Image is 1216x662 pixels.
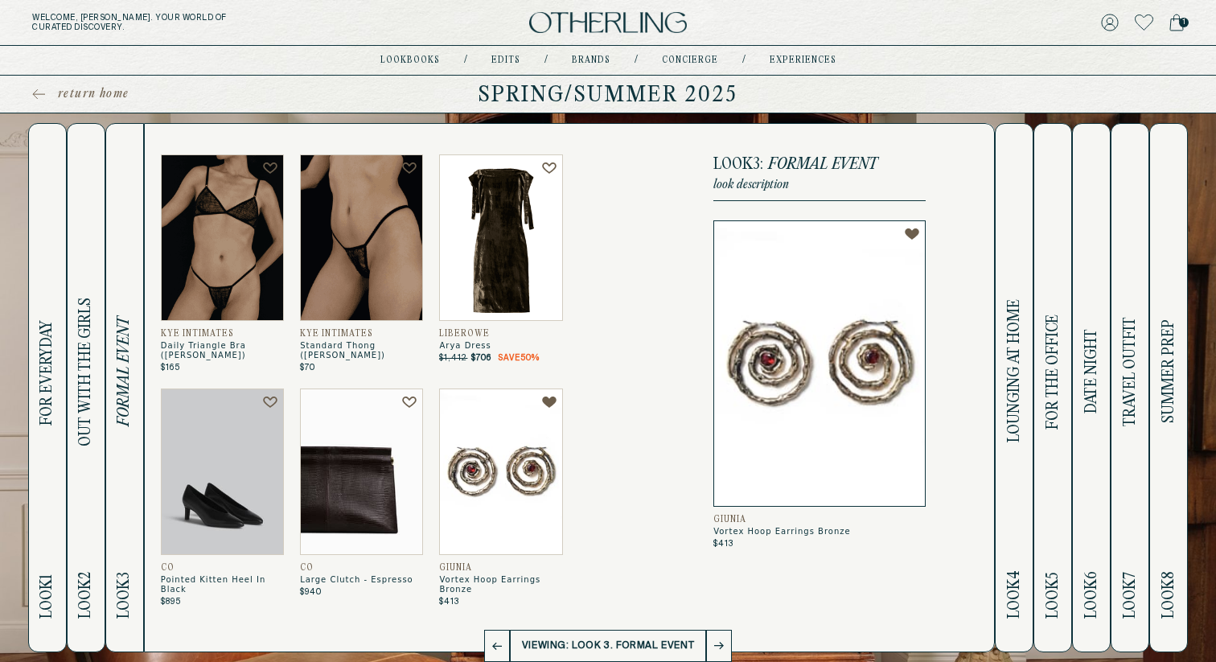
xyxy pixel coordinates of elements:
[510,638,706,654] p: Viewing: Look 3. FORMAL EVENT
[742,54,746,67] div: /
[161,363,180,372] span: $165
[1005,570,1024,619] span: Look 4
[32,13,378,32] h5: Welcome, [PERSON_NAME] . Your world of curated discovery.
[380,56,440,64] a: lookbooks
[38,574,56,619] span: Look 1
[713,220,926,507] img: VORTEX HOOP EARRINGS BRONZE
[300,389,423,555] img: Large Clutch - Espresso
[105,123,144,652] button: Look3FORMAL EVENT
[529,12,687,34] img: logo
[491,56,520,64] a: Edits
[1179,18,1189,27] span: 1
[300,341,423,360] span: Standard Thong ([PERSON_NAME])
[713,515,746,524] span: GIUNIA
[1082,330,1101,414] span: DATE NIGHT
[439,389,562,555] img: VORTEX HOOP EARRINGS BRONZE
[572,56,610,64] a: Brands
[161,575,284,594] span: Pointed Kitten Heel In Black
[713,156,763,173] span: Look 3 :
[439,575,562,594] span: Vortex Hoop Earrings Bronze
[28,123,67,652] button: Look1FOR EVERYDAY
[439,341,562,351] span: Arya Dress
[770,56,836,64] a: experiences
[635,54,638,67] div: /
[1121,318,1140,427] span: TRAVEL OUTFIT
[161,154,284,321] img: Daily Triangle Bra (Gauntlett Cheng)
[713,178,926,192] p: look description
[768,156,877,173] span: FORMAL EVENT
[300,575,423,585] span: Large Clutch - Espresso
[76,572,95,619] span: Look 2
[713,527,926,537] span: Vortex Hoop Earrings Bronze
[439,329,490,339] span: LIBEROWE
[115,572,134,619] span: Look 3
[471,353,540,363] p: $706
[1169,11,1184,34] a: 1
[439,597,459,606] span: $413
[1005,300,1024,443] span: LOUNGING AT HOME
[161,597,181,606] span: $895
[439,563,472,573] span: GIUNIA
[300,587,322,597] span: $940
[32,81,1184,107] h1: Spring/Summer 2025
[115,318,134,427] span: FORMAL EVENT
[1033,123,1072,652] button: Look5FOR THE OFFICE
[1082,571,1101,619] span: Look 6
[300,154,423,321] img: Standard Thong (Gauntlett Cheng)
[1121,572,1140,619] span: Look 7
[1160,320,1178,424] span: SUMMER PREP
[439,154,562,321] img: ARYA DRESS
[161,341,284,360] span: Daily Triangle Bra ([PERSON_NAME])
[76,298,95,446] span: OUT WITH THE GIRLS
[161,329,234,339] span: Kye Intimates
[498,353,540,363] span: Save 50 %
[300,329,373,339] span: Kye Intimates
[1044,315,1062,430] span: FOR THE OFFICE
[439,353,467,363] span: $1,412
[1044,572,1062,619] span: Look 5
[662,56,718,64] a: concierge
[58,86,129,102] span: return home
[464,54,467,67] div: /
[67,123,105,652] button: Look2OUT WITH THE GIRLS
[300,563,314,573] span: CO
[1072,123,1111,652] button: Look6DATE NIGHT
[713,539,733,549] span: $413
[161,389,284,555] img: Pointed Kitten Heel in Black
[32,86,129,102] a: return home
[1160,571,1178,619] span: Look 8
[544,54,548,67] div: /
[1111,123,1149,652] button: Look7TRAVEL OUTFIT
[38,321,56,426] span: FOR EVERYDAY
[161,563,175,573] span: CO
[300,363,315,372] span: $70
[1149,123,1188,652] button: Look8SUMMER PREP
[995,123,1033,652] button: Look4LOUNGING AT HOME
